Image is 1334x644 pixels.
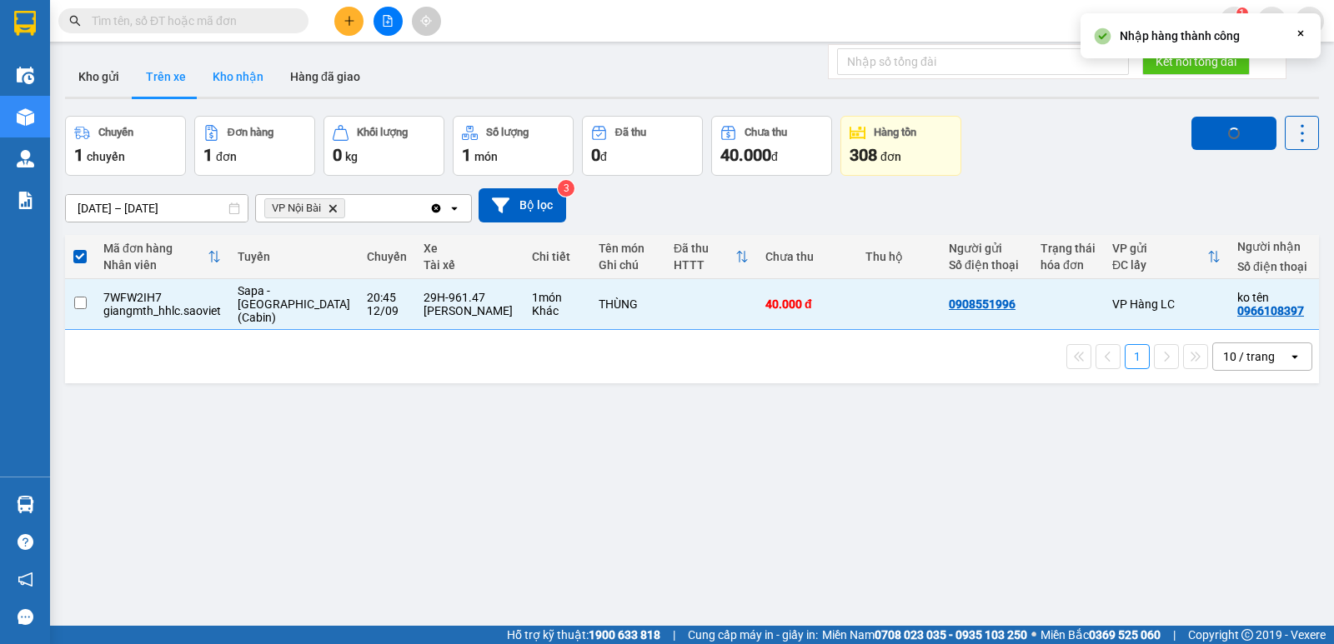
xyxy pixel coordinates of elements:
span: Miền Nam [822,626,1027,644]
div: ĐC lấy [1112,258,1207,272]
button: Kết nối tổng đài [1142,48,1250,75]
button: Trên xe [133,57,199,97]
div: Số điện thoại [1237,260,1312,273]
span: món [474,150,498,163]
svg: open [1288,350,1301,363]
button: Hàng đã giao [277,57,374,97]
span: question-circle [18,534,33,550]
div: Ghi chú [599,258,657,272]
img: warehouse-icon [17,108,34,126]
div: 7WFW2IH7 [103,291,221,304]
div: 0908551996 [949,297,1016,311]
div: Chưa thu [745,127,787,138]
span: 40.000 [720,145,771,165]
div: VP Hàng LC [1112,297,1221,311]
span: search [69,15,81,27]
img: warehouse-icon [17,496,34,513]
div: Đã thu [615,127,646,138]
button: aim [412,7,441,36]
sup: 3 [558,180,574,197]
div: Đã thu [674,242,735,255]
div: Khối lượng [357,127,408,138]
button: Chưa thu40.000đ [711,116,832,176]
div: Trạng thái [1041,242,1096,255]
button: Chuyến1chuyến [65,116,186,176]
div: Số lượng [486,127,529,138]
span: đ [771,150,778,163]
div: Chưa thu [765,250,849,263]
span: kg [345,150,358,163]
div: VP gửi [1112,242,1207,255]
div: 12/09 [367,304,407,317]
span: message [18,609,33,625]
span: 0 [333,145,342,165]
img: warehouse-icon [17,67,34,84]
div: Người nhận [1237,240,1312,253]
div: 10 / trang [1223,348,1275,365]
span: copyright [1241,629,1253,641]
div: Khác [532,304,582,317]
th: Toggle SortBy [95,235,229,279]
strong: 0708 023 035 - 0935 103 250 [875,628,1027,642]
div: Đơn hàng [228,127,273,138]
span: VP Nội Bài [272,202,321,215]
button: plus [334,7,364,36]
span: Miền Bắc [1041,626,1161,644]
div: HTTT [674,258,735,272]
div: Xe [424,242,515,255]
sup: 1 [1236,7,1248,19]
th: Toggle SortBy [1104,235,1229,279]
div: Tuyến [238,250,350,263]
input: Tìm tên, số ĐT hoặc mã đơn [92,12,288,30]
div: ko tên [1237,291,1312,304]
svg: Delete [328,203,338,213]
img: solution-icon [17,192,34,209]
svg: Close [1294,27,1307,40]
input: Nhập số tổng đài [837,48,1129,75]
button: Kho gửi [65,57,133,97]
span: notification [18,572,33,587]
div: Chi tiết [532,250,582,263]
span: 1 [74,145,83,165]
div: 0966108397 [1237,304,1304,317]
span: 1 [203,145,213,165]
div: 1 món [532,291,582,304]
div: Nhập hàng thành công [1120,27,1240,45]
div: 20:45 [367,291,407,304]
div: Mã đơn hàng [103,242,208,255]
div: Người gửi [949,242,1024,255]
button: Đã thu0đ [582,116,703,176]
span: tuanht.bvhn.saoviet [1076,10,1220,31]
div: Số điện thoại [949,258,1024,272]
div: 29H-961.47 [424,291,515,304]
span: Hỗ trợ kỹ thuật: [507,626,660,644]
div: Tài xế [424,258,515,272]
svg: Clear all [429,202,443,215]
button: caret-down [1295,7,1324,36]
span: | [1173,626,1176,644]
th: Toggle SortBy [665,235,757,279]
span: 308 [850,145,877,165]
div: Chuyến [98,127,133,138]
span: đơn [216,150,237,163]
button: Số lượng1món [453,116,574,176]
span: ⚪️ [1031,632,1036,638]
span: 1 [1239,7,1245,19]
img: logo-vxr [14,11,36,36]
strong: 0369 525 060 [1089,628,1161,642]
button: Bộ lọc [479,188,566,222]
div: [PERSON_NAME] [424,304,515,317]
span: Kết nối tổng đài [1156,52,1236,71]
span: Cung cấp máy in - giấy in: [688,626,818,644]
input: Select a date range. [66,195,248,222]
span: VP Nội Bài, close by backspace [264,198,345,218]
span: đơn [880,150,901,163]
button: Khối lượng0kg [323,116,444,176]
div: Nhân viên [103,258,208,272]
div: Thu hộ [865,250,932,263]
input: Selected VP Nội Bài. [349,200,350,217]
span: đ [600,150,607,163]
span: aim [420,15,432,27]
span: plus [344,15,355,27]
button: Hàng tồn308đơn [840,116,961,176]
